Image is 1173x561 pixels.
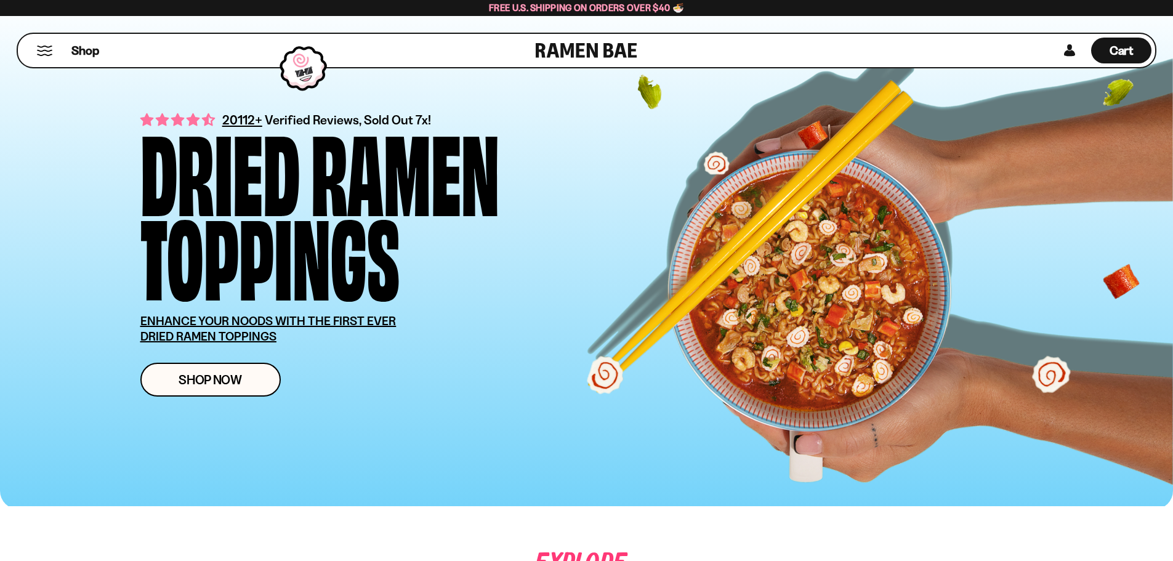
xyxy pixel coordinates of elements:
a: Shop [71,38,99,63]
div: Ramen [311,126,499,211]
span: Free U.S. Shipping on Orders over $40 🍜 [489,2,684,14]
a: Cart [1091,34,1151,67]
span: Shop [71,42,99,59]
span: Cart [1110,43,1134,58]
div: Toppings [140,211,400,295]
a: Shop Now [140,363,281,397]
div: Dried [140,126,300,211]
u: ENHANCE YOUR NOODS WITH THE FIRST EVER DRIED RAMEN TOPPINGS [140,313,397,344]
button: Mobile Menu Trigger [36,46,53,56]
span: Shop Now [179,373,242,386]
